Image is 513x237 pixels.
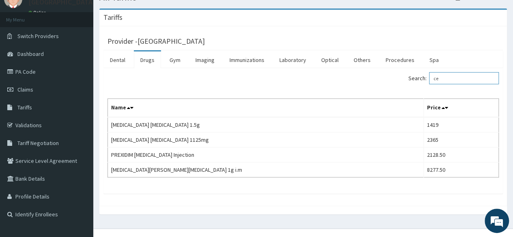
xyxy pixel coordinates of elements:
[108,117,424,132] td: [MEDICAL_DATA] [MEDICAL_DATA] 1.5g
[273,51,313,68] a: Laboratory
[17,50,44,58] span: Dashboard
[408,72,499,84] label: Search:
[429,72,499,84] input: Search:
[15,41,33,61] img: d_794563401_company_1708531726252_794563401
[423,132,498,147] td: 2365
[347,51,377,68] a: Others
[423,147,498,162] td: 2128.50
[423,162,498,177] td: 8277.50
[107,38,205,45] h3: Provider - [GEOGRAPHIC_DATA]
[108,99,424,117] th: Name
[17,32,59,40] span: Switch Providers
[379,51,421,68] a: Procedures
[423,99,498,117] th: Price
[4,154,155,182] textarea: Type your message and hit 'Enter'
[189,51,221,68] a: Imaging
[223,51,271,68] a: Immunizations
[42,45,136,56] div: Chat with us now
[134,51,161,68] a: Drugs
[315,51,345,68] a: Optical
[17,104,32,111] span: Tariffs
[163,51,187,68] a: Gym
[103,14,122,21] h3: Tariffs
[17,86,33,93] span: Claims
[28,10,48,15] a: Online
[108,162,424,177] td: [MEDICAL_DATA][PERSON_NAME][MEDICAL_DATA] 1g i.m
[133,4,152,23] div: Minimize live chat window
[103,51,132,68] a: Dental
[17,139,59,147] span: Tariff Negotiation
[108,147,424,162] td: PREXIDIM [MEDICAL_DATA] Injection
[47,68,112,150] span: We're online!
[423,51,445,68] a: Spa
[423,117,498,132] td: 1419
[108,132,424,147] td: [MEDICAL_DATA] [MEDICAL_DATA] 1125mg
